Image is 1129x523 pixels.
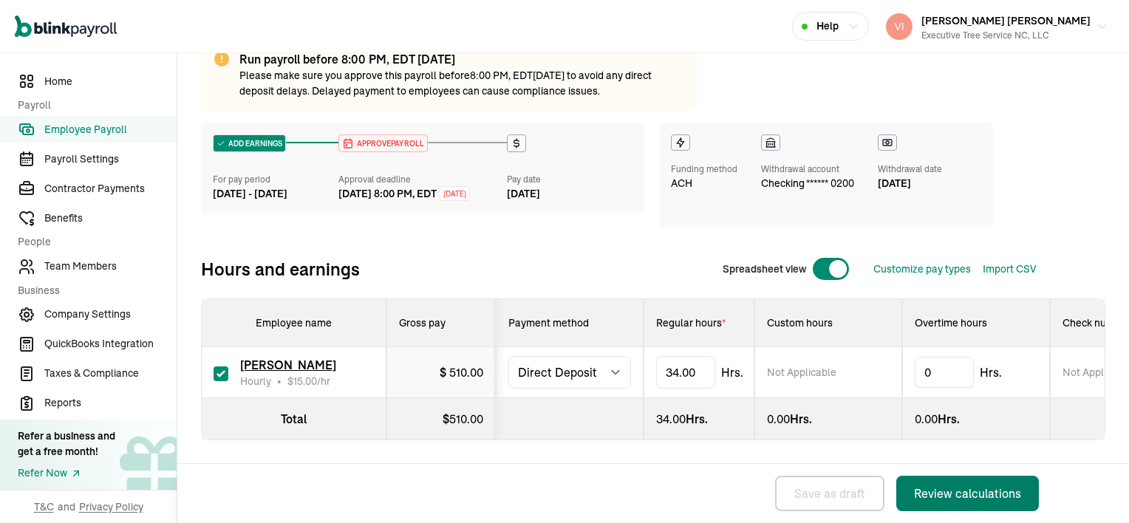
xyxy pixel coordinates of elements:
[921,14,1091,27] span: [PERSON_NAME] [PERSON_NAME]
[507,173,632,186] div: Pay date
[256,316,332,329] span: Employee name
[761,163,854,176] div: Withdrawal account
[880,8,1114,45] button: [PERSON_NAME] [PERSON_NAME]Executive Tree Service NC, LLC
[792,12,869,41] button: Help
[443,188,466,199] span: [DATE]
[507,186,632,202] div: [DATE]
[656,410,742,428] div: Hrs.
[18,283,168,298] span: Business
[338,186,437,202] div: [DATE] 8:00 PM, EDT
[213,186,338,202] div: [DATE] - [DATE]
[914,485,1021,502] div: Review calculations
[239,52,455,66] span: Run payroll before 8:00 PM, EDT [DATE]
[79,499,143,514] span: Privacy Policy
[15,5,117,48] nav: Global
[915,411,938,426] span: 0.00
[18,428,115,459] div: Refer a business and get a free month!
[399,315,483,330] div: Gross pay
[18,98,168,113] span: Payroll
[44,259,177,274] span: Team Members
[896,476,1039,511] button: Review calculations
[980,363,1002,381] span: Hrs.
[723,261,806,277] span: Spreadsheet view
[18,465,115,481] a: Refer Now
[878,176,942,191] div: [DATE]
[794,485,865,502] div: Save as draft
[767,365,836,380] span: Not Applicable
[767,315,890,330] div: Custom hours
[671,176,692,191] span: ACH
[656,316,726,329] span: Regular hours
[767,410,890,428] div: Hrs.
[287,374,330,389] span: /hr
[721,363,743,381] span: Hrs.
[983,261,1036,277] button: Import CSV
[44,366,177,381] span: Taxes & Compliance
[656,356,715,389] input: TextInput
[44,307,177,322] span: Company Settings
[1055,452,1129,523] iframe: Chat Widget
[338,173,500,186] div: Approval deadline
[293,375,317,388] span: 15.00
[239,68,686,99] p: Please make sure you approve this payroll before 8:00 PM, EDT [DATE] to avoid any direct deposit ...
[915,410,1037,428] div: Hrs.
[44,122,177,137] span: Employee Payroll
[508,316,589,329] span: Payment method
[775,476,884,511] button: Save as draft
[240,358,336,372] span: [PERSON_NAME]
[354,138,424,149] span: APPROVE PAYROLL
[213,173,338,186] div: For pay period
[449,365,483,380] span: 510.00
[656,411,686,426] span: 34.00
[449,411,483,426] span: 510.00
[921,29,1091,42] div: Executive Tree Service NC, LLC
[287,375,317,388] span: $
[44,74,177,89] span: Home
[873,261,971,277] button: Customize pay types
[915,316,987,329] span: Overtime hours
[399,410,483,428] div: $
[816,18,839,34] span: Help
[915,357,974,388] input: 0.00
[214,135,285,151] div: ADD EARNINGS
[18,234,168,250] span: People
[44,336,177,352] span: QuickBooks Integration
[34,499,54,514] span: T&C
[440,363,483,381] div: $
[44,395,177,411] span: Reports
[240,374,271,389] span: Hourly
[44,181,177,196] span: Contractor Payments
[44,211,177,226] span: Benefits
[878,163,942,176] div: Withdrawal date
[201,257,360,281] span: Hours and earnings
[214,410,374,428] div: Total
[277,374,282,389] span: •
[671,163,737,176] div: Funding method
[44,151,177,167] span: Payroll Settings
[767,411,790,426] span: 0.00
